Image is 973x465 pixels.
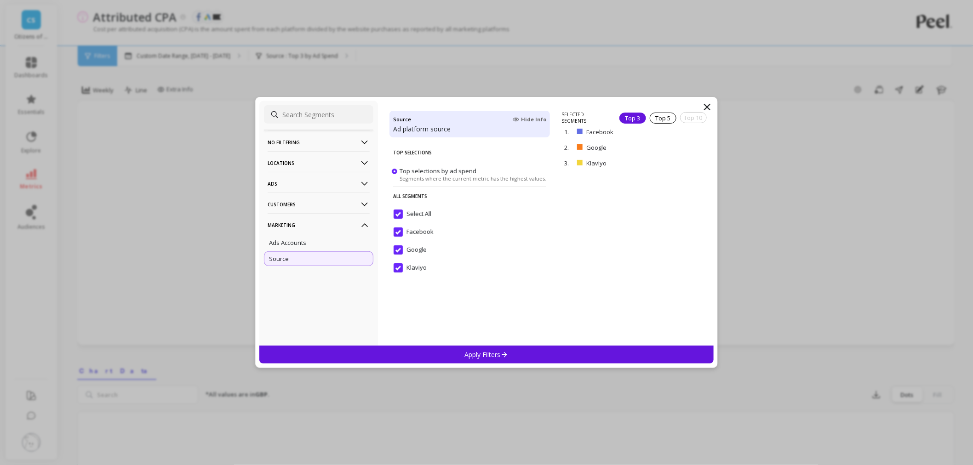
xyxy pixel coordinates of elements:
p: Source [269,255,289,263]
span: Google [394,245,427,255]
p: Locations [268,151,370,175]
p: Ad platform source [393,125,546,134]
p: Top Selections [393,143,546,162]
p: 2. [564,143,573,152]
p: 3. [564,159,573,167]
div: Top 10 [680,112,707,123]
p: 1. [564,128,573,136]
span: Segments where the current metric has the highest values. [400,175,546,182]
p: No filtering [268,130,370,154]
p: Ads [268,172,370,195]
p: All Segments [393,186,546,206]
p: Ads Accounts [269,238,306,247]
p: Customers [268,193,370,216]
p: Apply Filters [465,350,509,359]
p: Marketing [268,213,370,237]
input: Search Segments [264,105,373,124]
p: SELECTED SEGMENTS [561,111,608,124]
span: Facebook [394,227,434,237]
span: Select All [394,210,431,219]
span: Hide Info [513,116,546,123]
span: Top selections by ad spend [400,167,476,175]
div: Top 3 [619,113,646,124]
div: Top 5 [650,113,676,124]
p: Google [586,143,657,152]
h4: Source [393,114,411,125]
p: Klaviyo [586,159,657,167]
span: Klaviyo [394,263,427,272]
p: Facebook [586,128,660,136]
